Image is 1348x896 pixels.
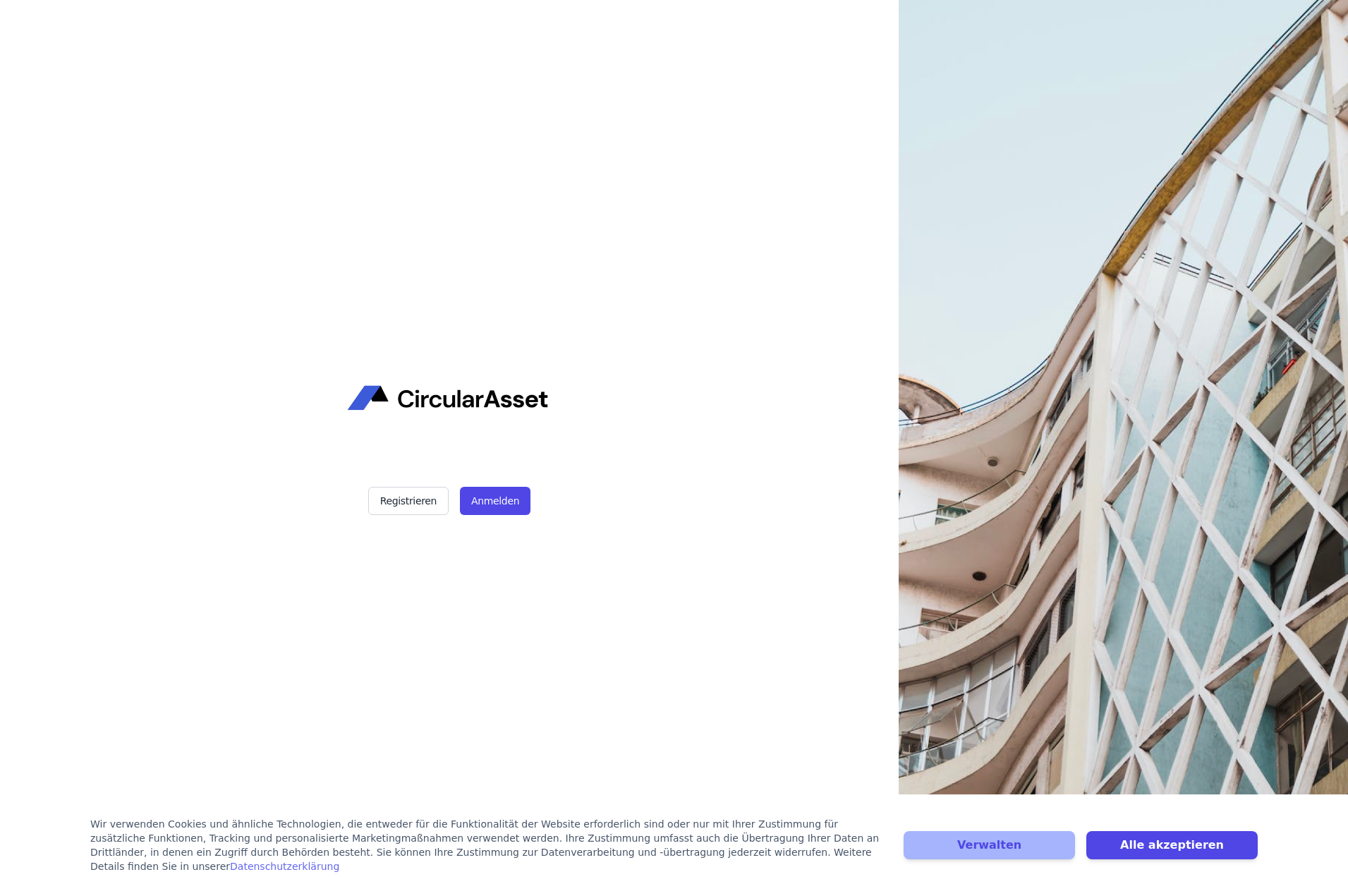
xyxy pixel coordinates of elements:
button: Registrieren [368,487,449,515]
img: Concular [344,381,555,417]
button: Verwalten [904,831,1075,859]
button: Alle akzeptieren [1086,831,1258,859]
button: Anmelden [460,487,530,515]
a: Datenschutzerklärung [230,861,339,872]
div: Wir verwenden Cookies und ähnliche Technologien, die entweder für die Funktionalität der Website ... [90,817,887,873]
